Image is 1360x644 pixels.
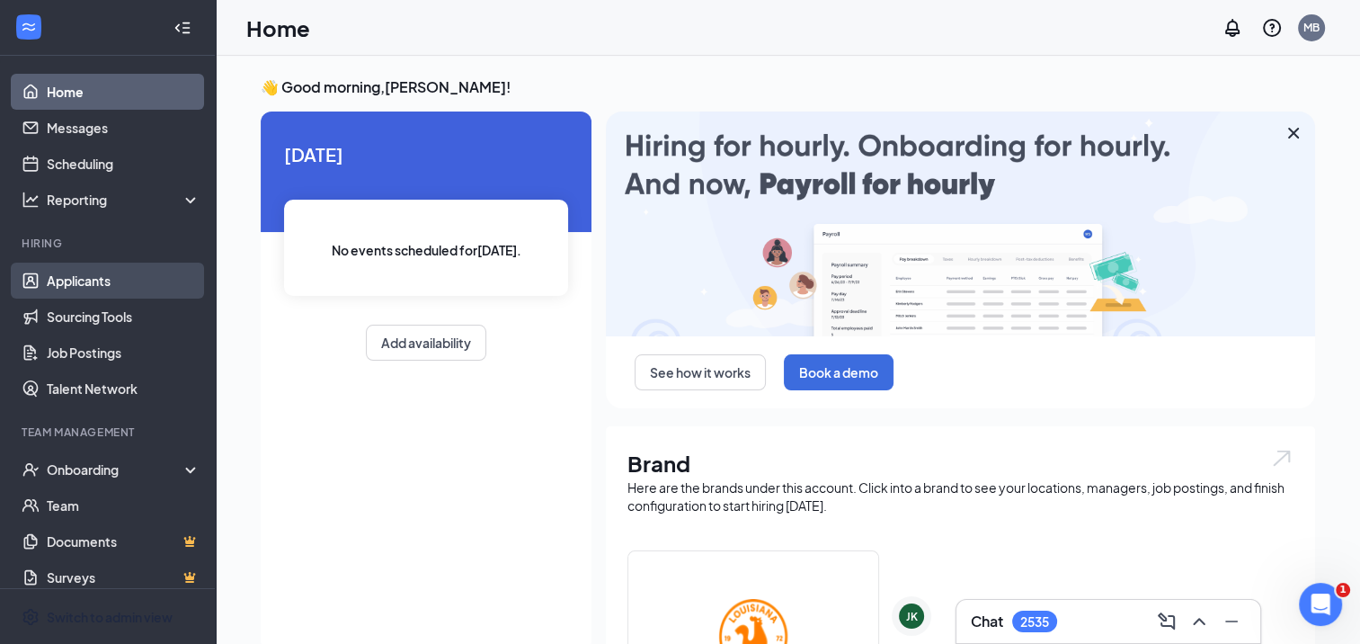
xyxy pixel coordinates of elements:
[47,191,201,209] div: Reporting
[1283,122,1304,144] svg: Cross
[22,425,197,440] div: Team Management
[22,191,40,209] svg: Analysis
[47,487,200,523] a: Team
[1336,583,1350,597] span: 1
[47,146,200,182] a: Scheduling
[47,263,200,299] a: Applicants
[1217,607,1246,636] button: Minimize
[47,608,173,626] div: Switch to admin view
[47,559,200,595] a: SurveysCrown
[47,335,200,371] a: Job Postings
[1152,607,1181,636] button: ComposeMessage
[47,110,200,146] a: Messages
[366,325,486,361] button: Add availability
[1221,611,1242,632] svg: Minimize
[1303,20,1320,35] div: MB
[606,112,1315,336] img: payroll-large.gif
[627,448,1293,479] h1: Brand
[1299,583,1342,626] iframe: Intercom live chat
[47,299,200,335] a: Sourcing Tools
[261,77,1315,97] h3: 👋 Good morning, [PERSON_NAME] !
[246,13,310,43] h1: Home
[1156,611,1178,632] svg: ComposeMessage
[284,140,568,168] span: [DATE]
[635,354,766,390] button: See how it works
[22,461,40,479] svg: UserCheck
[1020,614,1049,630] div: 2535
[173,19,191,37] svg: Collapse
[1270,448,1293,469] img: open.6027fd2a22e1237b5b06.svg
[1222,17,1243,39] svg: Notifications
[332,240,521,260] span: No events scheduled for [DATE] .
[906,609,918,624] div: JK
[627,479,1293,514] div: Here are the brands under this account. Click into a brand to see your locations, managers, job p...
[1188,611,1210,632] svg: ChevronUp
[47,461,185,479] div: Onboarding
[47,371,200,407] a: Talent Network
[20,18,38,36] svg: WorkstreamLogo
[1185,607,1213,636] button: ChevronUp
[47,74,200,110] a: Home
[47,523,200,559] a: DocumentsCrown
[784,354,893,390] button: Book a demo
[1261,17,1283,39] svg: QuestionInfo
[22,608,40,626] svg: Settings
[971,612,1003,631] h3: Chat
[22,236,197,251] div: Hiring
